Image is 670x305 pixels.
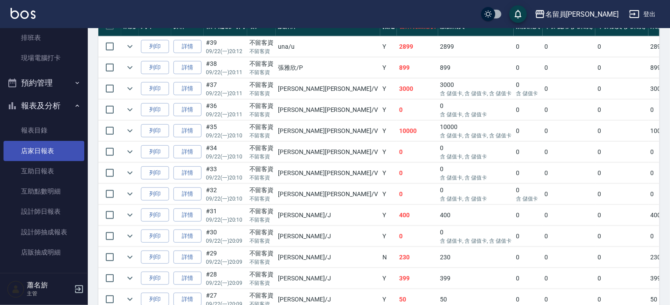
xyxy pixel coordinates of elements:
[141,40,169,54] button: 列印
[4,161,84,181] a: 互助日報表
[249,291,274,300] div: 不留客資
[141,251,169,264] button: 列印
[595,36,648,57] td: 0
[276,100,380,120] td: [PERSON_NAME][PERSON_NAME] /V
[141,230,169,243] button: 列印
[206,153,245,161] p: 09/22 (一) 20:10
[4,72,84,94] button: 預約管理
[173,61,202,75] a: 詳情
[380,36,397,57] td: Y
[380,79,397,99] td: Y
[206,237,245,245] p: 09/22 (一) 20:09
[249,101,274,111] div: 不留客資
[380,142,397,162] td: Y
[204,163,247,183] td: #33
[204,142,247,162] td: #34
[595,184,648,205] td: 0
[397,163,438,183] td: 0
[438,57,514,78] td: 899
[249,132,274,140] p: 不留客資
[440,111,512,118] p: 含 儲值卡, 含 儲值卡
[438,36,514,57] td: 2899
[206,216,245,224] p: 09/22 (一) 20:10
[380,121,397,141] td: Y
[380,184,397,205] td: Y
[249,186,274,195] div: 不留客資
[249,207,274,216] div: 不留客資
[173,40,202,54] a: 詳情
[141,145,169,159] button: 列印
[141,208,169,222] button: 列印
[204,247,247,268] td: #29
[206,174,245,182] p: 09/22 (一) 20:10
[173,124,202,138] a: 詳情
[543,205,596,226] td: 0
[173,208,202,222] a: 詳情
[173,103,202,117] a: 詳情
[11,8,36,19] img: Logo
[204,100,247,120] td: #36
[543,268,596,289] td: 0
[514,142,543,162] td: 0
[123,187,137,201] button: expand row
[173,251,202,264] a: 詳情
[249,258,274,266] p: 不留客資
[206,132,245,140] p: 09/22 (一) 20:10
[249,195,274,203] p: 不留客資
[440,174,512,182] p: 含 儲值卡, 含 儲值卡
[206,279,245,287] p: 09/22 (一) 20:09
[397,226,438,247] td: 0
[204,184,247,205] td: #32
[595,142,648,162] td: 0
[543,36,596,57] td: 0
[438,226,514,247] td: 0
[123,82,137,95] button: expand row
[380,163,397,183] td: Y
[514,121,543,141] td: 0
[397,247,438,268] td: 230
[123,40,137,53] button: expand row
[204,36,247,57] td: #39
[276,226,380,247] td: [PERSON_NAME] /J
[123,272,137,285] button: expand row
[276,121,380,141] td: [PERSON_NAME][PERSON_NAME] /V
[397,57,438,78] td: 899
[514,36,543,57] td: 0
[206,90,245,97] p: 09/22 (一) 20:11
[595,163,648,183] td: 0
[514,57,543,78] td: 0
[123,166,137,179] button: expand row
[123,124,137,137] button: expand row
[7,280,25,298] img: Person
[397,142,438,162] td: 0
[380,100,397,120] td: Y
[595,100,648,120] td: 0
[380,247,397,268] td: N
[249,279,274,287] p: 不留客資
[514,184,543,205] td: 0
[397,205,438,226] td: 400
[438,184,514,205] td: 0
[514,79,543,99] td: 0
[4,181,84,201] a: 互助點數明細
[4,94,84,117] button: 報表及分析
[249,38,274,47] div: 不留客資
[440,153,512,161] p: 含 儲值卡, 含 儲值卡
[438,247,514,268] td: 230
[397,184,438,205] td: 0
[206,195,245,203] p: 09/22 (一) 20:10
[249,111,274,118] p: 不留客資
[249,144,274,153] div: 不留客資
[206,68,245,76] p: 09/22 (一) 20:11
[543,121,596,141] td: 0
[204,121,247,141] td: #35
[123,208,137,222] button: expand row
[249,270,274,279] div: 不留客資
[4,242,84,262] a: 店販抽成明細
[249,153,274,161] p: 不留客資
[123,230,137,243] button: expand row
[173,82,202,96] a: 詳情
[438,79,514,99] td: 3000
[380,57,397,78] td: Y
[440,195,512,203] p: 含 儲值卡, 含 儲值卡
